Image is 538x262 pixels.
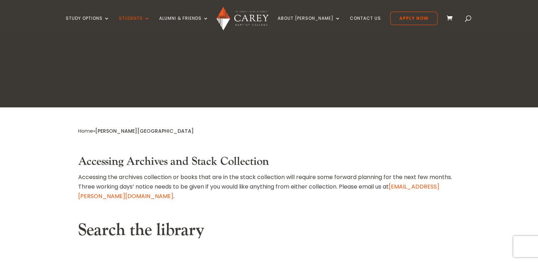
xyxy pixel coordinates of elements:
[350,16,381,32] a: Contact Us
[78,127,194,135] span: »
[78,127,93,135] a: Home
[66,16,110,32] a: Study Options
[119,16,150,32] a: Students
[78,155,460,172] h3: Accessing Archives and Stack Collection
[95,127,194,135] span: [PERSON_NAME][GEOGRAPHIC_DATA]
[390,12,438,25] a: Apply Now
[278,16,341,32] a: About [PERSON_NAME]
[216,7,268,30] img: Carey Baptist College
[78,172,460,201] p: Accessing the archives collection or books that are in the stack collection will require some for...
[159,16,209,32] a: Alumni & Friends
[78,220,460,244] h2: Search the library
